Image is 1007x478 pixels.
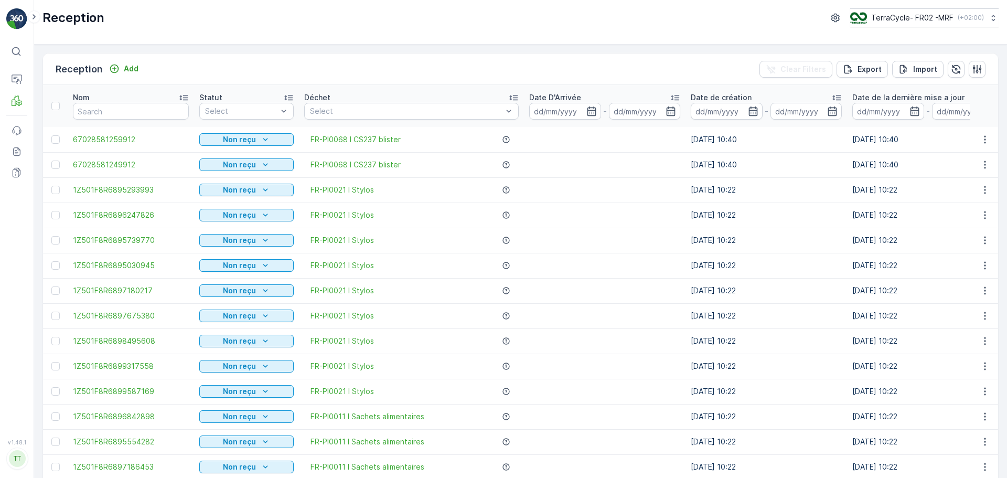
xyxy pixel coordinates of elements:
[913,64,937,75] p: Import
[199,284,294,297] button: Non reçu
[51,337,60,345] div: Toggle Row Selected
[310,235,374,246] span: FR-PI0021 I Stylos
[199,385,294,398] button: Non reçu
[6,439,27,445] span: v 1.48.1
[223,210,256,220] p: Non reçu
[310,437,424,447] a: FR-PI0011 I Sachets alimentaires
[685,278,847,303] td: [DATE] 10:22
[205,106,277,116] p: Select
[685,203,847,228] td: [DATE] 10:22
[310,386,374,397] a: FR-PI0021 I Stylos
[73,386,189,397] a: 1Z501F8R6899587169
[73,185,189,195] a: 1Z501F8R6895293993
[310,210,374,220] a: FR-PI0021 I Stylos
[223,260,256,271] p: Non reçu
[51,412,60,421] div: Toggle Row Selected
[310,160,401,170] a: FR-PI0068 I CS237 blister
[199,259,294,272] button: Non reçu
[199,360,294,373] button: Non reçu
[124,63,138,74] p: Add
[73,437,189,447] a: 1Z501F8R6895554282
[310,411,424,422] a: FR-PI0011 I Sachets alimentaires
[9,450,26,467] div: TT
[73,210,189,220] a: 1Z501F8R6896247826
[199,133,294,146] button: Non reçu
[223,336,256,346] p: Non reçu
[73,235,189,246] a: 1Z501F8R6895739770
[685,303,847,328] td: [DATE] 10:22
[199,92,222,103] p: Statut
[42,9,104,26] p: Reception
[780,64,826,75] p: Clear Filters
[223,235,256,246] p: Non reçu
[871,13,954,23] p: TerraCycle- FR02 -MRF
[223,462,256,472] p: Non reçu
[199,435,294,448] button: Non reçu
[310,361,374,371] a: FR-PI0021 I Stylos
[73,336,189,346] a: 1Z501F8R6898495608
[765,105,768,118] p: -
[73,160,189,170] a: 67028581249912
[310,336,374,346] span: FR-PI0021 I Stylos
[685,253,847,278] td: [DATE] 10:22
[199,158,294,171] button: Non reçu
[199,335,294,347] button: Non reçu
[223,185,256,195] p: Non reçu
[685,177,847,203] td: [DATE] 10:22
[310,311,374,321] a: FR-PI0021 I Stylos
[691,103,763,120] input: dd/mm/yyyy
[51,135,60,144] div: Toggle Row Selected
[223,134,256,145] p: Non reçu
[199,184,294,196] button: Non reçu
[73,462,189,472] a: 1Z501F8R6897186453
[6,448,27,470] button: TT
[73,260,189,271] span: 1Z501F8R6895030945
[304,92,330,103] p: Déchet
[310,134,401,145] a: FR-PI0068 I CS237 blister
[73,411,189,422] a: 1Z501F8R6896842898
[105,62,143,75] button: Add
[51,438,60,446] div: Toggle Row Selected
[770,103,842,120] input: dd/mm/yyyy
[199,209,294,221] button: Non reçu
[850,12,867,24] img: terracycle.png
[51,286,60,295] div: Toggle Row Selected
[529,92,581,103] p: Date D'Arrivée
[223,285,256,296] p: Non reçu
[223,437,256,447] p: Non reçu
[691,92,752,103] p: Date de création
[6,8,27,29] img: logo
[685,228,847,253] td: [DATE] 10:22
[73,92,90,103] p: Nom
[56,62,103,77] p: Reception
[932,103,1004,120] input: dd/mm/yyyy
[685,328,847,354] td: [DATE] 10:22
[310,106,502,116] p: Select
[199,461,294,473] button: Non reçu
[51,186,60,194] div: Toggle Row Selected
[51,236,60,245] div: Toggle Row Selected
[199,234,294,247] button: Non reçu
[51,387,60,396] div: Toggle Row Selected
[73,103,189,120] input: Search
[310,285,374,296] a: FR-PI0021 I Stylos
[223,386,256,397] p: Non reçu
[73,285,189,296] a: 1Z501F8R6897180217
[685,127,847,152] td: [DATE] 10:40
[223,361,256,371] p: Non reçu
[310,260,374,271] a: FR-PI0021 I Stylos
